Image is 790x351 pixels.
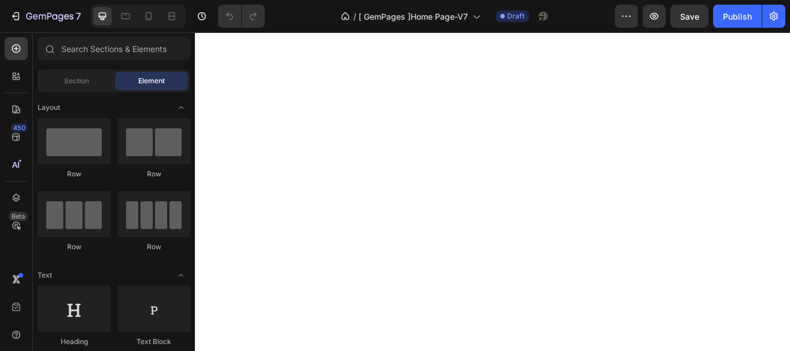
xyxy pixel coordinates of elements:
[117,337,190,347] div: Text Block
[353,10,356,23] span: /
[38,242,110,252] div: Row
[172,98,190,117] span: Toggle open
[195,32,790,351] iframe: Design area
[359,10,468,23] span: [ GemPages ]Home Page-V7
[117,169,190,179] div: Row
[11,123,28,132] div: 450
[218,5,265,28] div: Undo/Redo
[723,10,752,23] div: Publish
[713,5,762,28] button: Publish
[76,9,81,23] p: 7
[38,337,110,347] div: Heading
[38,270,52,280] span: Text
[5,5,86,28] button: 7
[680,12,699,21] span: Save
[117,242,190,252] div: Row
[138,76,165,86] span: Element
[38,37,190,60] input: Search Sections & Elements
[9,212,28,221] div: Beta
[172,266,190,285] span: Toggle open
[670,5,708,28] button: Save
[64,76,89,86] span: Section
[507,11,525,21] span: Draft
[38,102,60,113] span: Layout
[38,169,110,179] div: Row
